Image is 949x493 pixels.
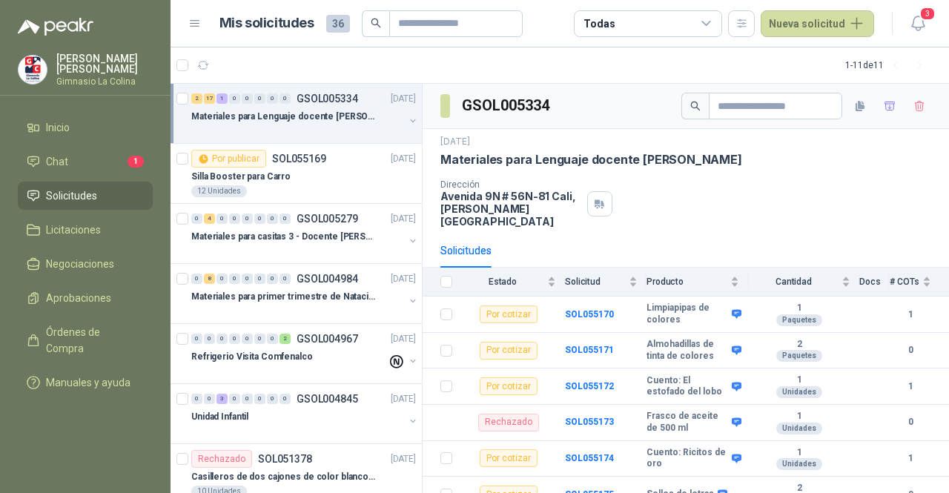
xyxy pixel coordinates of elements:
span: Solicitud [565,277,626,287]
b: 1 [748,411,850,423]
div: Unidades [776,458,822,470]
p: SOL051378 [258,454,312,464]
b: Almohadillas de tinta de colores [647,339,728,362]
div: 0 [267,394,278,404]
a: Licitaciones [18,216,153,244]
span: 3 [919,7,936,21]
a: Inicio [18,113,153,142]
div: 0 [216,214,228,224]
div: 12 Unidades [191,185,247,197]
div: Unidades [776,386,822,398]
div: 2 [280,334,291,344]
span: Negociaciones [46,256,114,272]
a: Manuales y ayuda [18,368,153,397]
div: 2 [191,93,202,104]
div: 0 [280,214,291,224]
div: 0 [191,214,202,224]
p: Dirección [440,179,581,190]
div: 0 [242,274,253,284]
p: Materiales para Lenguaje docente [PERSON_NAME] [440,152,742,168]
a: Por publicarSOL055169[DATE] Silla Booster para Carro12 Unidades [171,144,422,204]
img: Company Logo [19,56,47,84]
b: SOL055171 [565,345,614,355]
b: 0 [890,415,931,429]
div: 0 [254,334,265,344]
p: Unidad Infantil [191,410,248,424]
span: Estado [461,277,544,287]
div: 0 [267,274,278,284]
th: Cantidad [748,268,859,297]
p: Refrigerio Visita Comfenalco [191,350,313,364]
button: Nueva solicitud [761,10,874,37]
div: 4 [204,214,215,224]
div: 0 [204,394,215,404]
b: Limpiapipas de colores [647,302,728,325]
a: SOL055174 [565,453,614,463]
p: SOL055169 [272,153,326,164]
div: 0 [254,274,265,284]
a: 0 4 0 0 0 0 0 0 GSOL005279[DATE] Materiales para casitas 3 - Docente [PERSON_NAME] [191,210,419,257]
p: [DATE] [391,452,416,466]
div: Rechazado [191,450,252,468]
th: Producto [647,268,748,297]
span: Aprobaciones [46,290,111,306]
th: # COTs [890,268,949,297]
p: GSOL004845 [297,394,358,404]
p: [PERSON_NAME] [PERSON_NAME] [56,53,153,74]
div: 0 [191,394,202,404]
th: Docs [859,268,890,297]
div: 1 - 11 de 11 [845,53,931,77]
span: 36 [326,15,350,33]
p: Materiales para primer trimestre de Natación [191,290,376,304]
div: 0 [229,334,240,344]
a: 0 8 0 0 0 0 0 0 GSOL004984[DATE] Materiales para primer trimestre de Natación [191,270,419,317]
a: Aprobaciones [18,284,153,312]
div: 0 [267,93,278,104]
div: 1 [216,93,228,104]
h3: GSOL005334 [462,94,552,117]
div: 0 [204,334,215,344]
p: [DATE] [391,152,416,166]
div: Todas [583,16,615,32]
div: 0 [191,334,202,344]
div: 0 [280,93,291,104]
span: Inicio [46,119,70,136]
span: 1 [128,156,144,168]
div: 0 [242,334,253,344]
span: search [690,101,701,111]
b: 1 [890,451,931,466]
b: Cuento: Ricitos de oro [647,447,728,470]
div: 0 [280,394,291,404]
div: 8 [204,274,215,284]
div: 0 [229,274,240,284]
span: Solicitudes [46,188,97,204]
p: GSOL004984 [297,274,358,284]
img: Logo peakr [18,18,93,36]
a: SOL055172 [565,381,614,391]
span: Cantidad [748,277,839,287]
div: 0 [216,274,228,284]
th: Estado [461,268,565,297]
button: 3 [905,10,931,37]
a: Negociaciones [18,250,153,278]
p: Gimnasio La Colina [56,77,153,86]
div: Solicitudes [440,242,492,259]
h1: Mis solicitudes [219,13,314,34]
div: Por cotizar [480,377,538,395]
p: GSOL005279 [297,214,358,224]
div: Por cotizar [480,449,538,467]
a: 0 0 3 0 0 0 0 0 GSOL004845[DATE] Unidad Infantil [191,390,419,437]
a: SOL055170 [565,309,614,320]
b: 1 [748,302,850,314]
a: 0 0 0 0 0 0 0 2 GSOL004967[DATE] Refrigerio Visita Comfenalco [191,330,419,377]
div: 3 [216,394,228,404]
div: 0 [191,274,202,284]
div: Por cotizar [480,342,538,360]
p: [DATE] [391,272,416,286]
span: # COTs [890,277,919,287]
a: Órdenes de Compra [18,318,153,363]
b: Frasco de aceite de 500 ml [647,411,728,434]
span: search [371,18,381,28]
div: 0 [254,394,265,404]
